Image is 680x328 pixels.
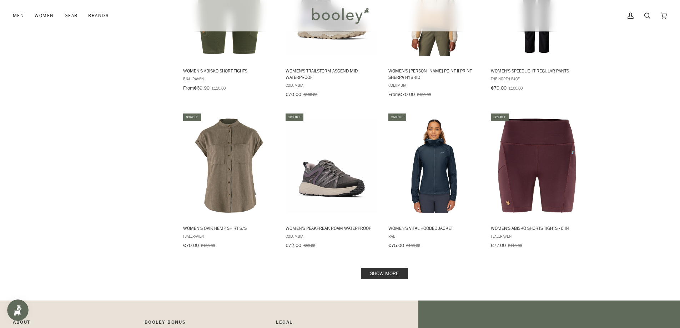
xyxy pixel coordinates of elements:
[309,5,371,26] img: Booley
[388,233,481,239] span: Rab
[490,112,584,251] a: Women's Abisko Shorts Tights - 6 in
[491,225,583,231] span: Women's Abisko Shorts Tights - 6 in
[388,67,481,80] span: Women's [PERSON_NAME] Point II Print Sherpa Hybrid
[286,233,378,239] span: Columbia
[508,242,522,248] span: €110.00
[286,225,378,231] span: Women's Peakfreak Roam Waterproof
[194,85,210,91] span: €69.99
[491,76,583,82] span: The North Face
[388,242,404,249] span: €75.00
[13,12,24,19] span: Men
[388,82,481,88] span: Columbia
[286,82,378,88] span: Columbia
[183,270,586,277] div: Pagination
[7,299,29,321] iframe: Button to open loyalty program pop-up
[183,113,201,121] div: 30% off
[490,118,584,213] img: Fjallraven Women's Abisko Shorts Tights - 6 in Port - Booley Galway
[303,242,315,248] span: €90.00
[388,113,406,121] div: 25% off
[183,76,276,82] span: Fjallraven
[491,113,509,121] div: 30% off
[303,91,317,97] span: €100.00
[286,113,303,121] div: 20% off
[387,118,482,213] img: Rab Women's Vital Hooded Jacket Tempest Blue - Booley Galway
[183,85,194,91] span: From
[491,85,507,91] span: €70.00
[406,242,420,248] span: €100.00
[491,233,583,239] span: Fjallraven
[35,12,54,19] span: Women
[417,91,431,97] span: €150.00
[491,67,583,74] span: Women's Speedlight Regular Pants
[286,242,301,249] span: €72.00
[88,12,109,19] span: Brands
[183,242,199,249] span: €70.00
[399,91,415,98] span: €70.00
[183,67,276,74] span: Women's Abisko Short Tights
[201,242,215,248] span: €100.00
[182,112,277,251] a: Women's Ovik Hemp Shirt S/S
[284,112,379,251] a: Women's Peakfreak Roam Waterproof
[387,112,482,251] a: Women's Vital Hooded Jacket
[183,225,276,231] span: Women's Ovik Hemp Shirt S/S
[284,118,379,213] img: Columbia Women's Peakfreak Roam Waterproof City Grey / Granite Purple - Booley Galway
[212,85,226,91] span: €110.00
[361,268,408,279] a: Show more
[388,225,481,231] span: Women's Vital Hooded Jacket
[491,242,506,249] span: €77.00
[388,91,399,98] span: From
[65,12,78,19] span: Gear
[286,67,378,80] span: Women's Trailstorm Ascend Mid Waterproof
[286,91,301,98] span: €70.00
[182,118,277,213] img: Fjallraven Women's Ovik Hemp Shirt S/S Suede Brown - Booley Galway
[509,85,523,91] span: €100.00
[183,233,276,239] span: Fjallraven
